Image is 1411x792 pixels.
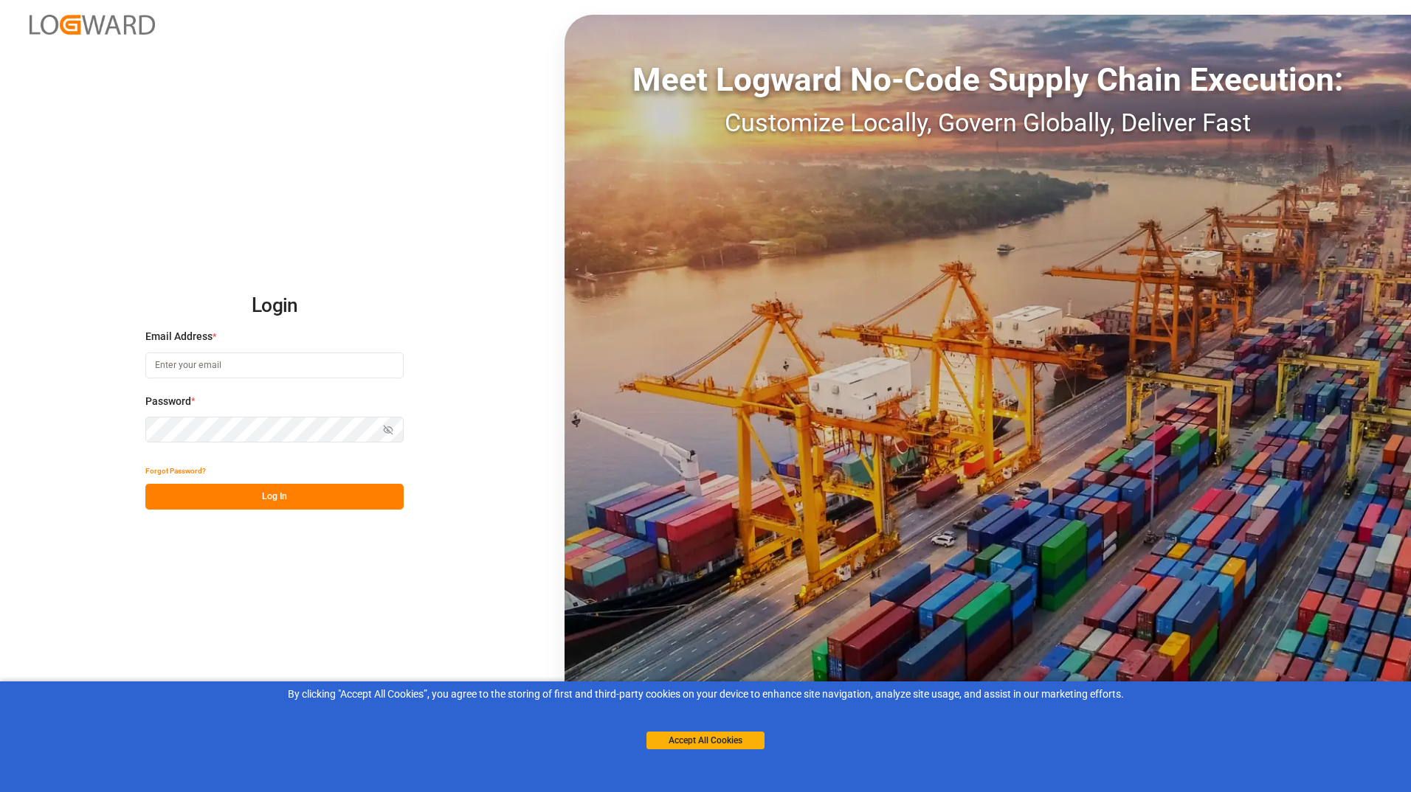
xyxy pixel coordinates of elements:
div: By clicking "Accept All Cookies”, you agree to the storing of first and third-party cookies on yo... [10,687,1401,702]
div: Meet Logward No-Code Supply Chain Execution: [565,55,1411,104]
input: Enter your email [145,352,404,378]
img: Logward_new_orange.png [30,15,155,35]
span: Email Address [145,329,213,344]
button: Log In [145,484,404,510]
div: Customize Locally, Govern Globally, Deliver Fast [565,104,1411,142]
button: Forgot Password? [145,458,206,484]
span: Password [145,394,191,409]
button: Accept All Cookies [646,732,765,749]
h2: Login [145,282,404,330]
